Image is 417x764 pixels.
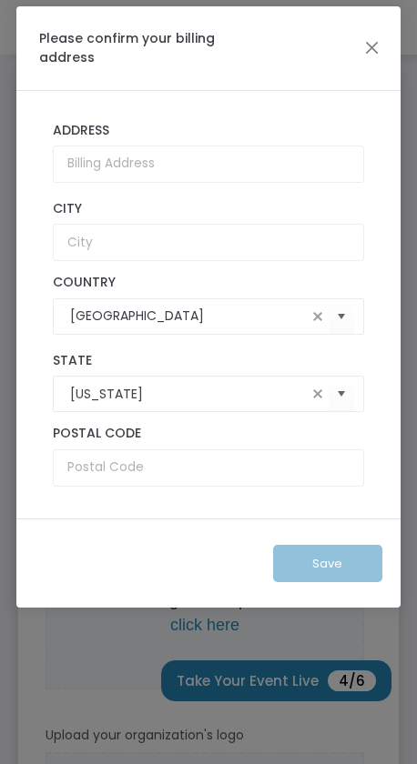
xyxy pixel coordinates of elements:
[53,426,363,442] label: Postal Code
[53,201,363,217] label: City
[53,123,363,139] label: Address
[307,306,329,327] span: clear
[39,29,221,67] h4: Please confirm your billing address
[70,307,306,326] input: Select Country
[360,36,383,60] button: Close
[70,385,306,404] input: Select State
[53,275,363,291] label: Country
[53,353,363,369] label: State
[53,146,363,183] input: Billing Address
[307,383,329,405] span: clear
[53,449,363,487] input: Postal Code
[329,298,354,336] button: Select
[329,376,354,413] button: Select
[53,224,363,261] input: City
